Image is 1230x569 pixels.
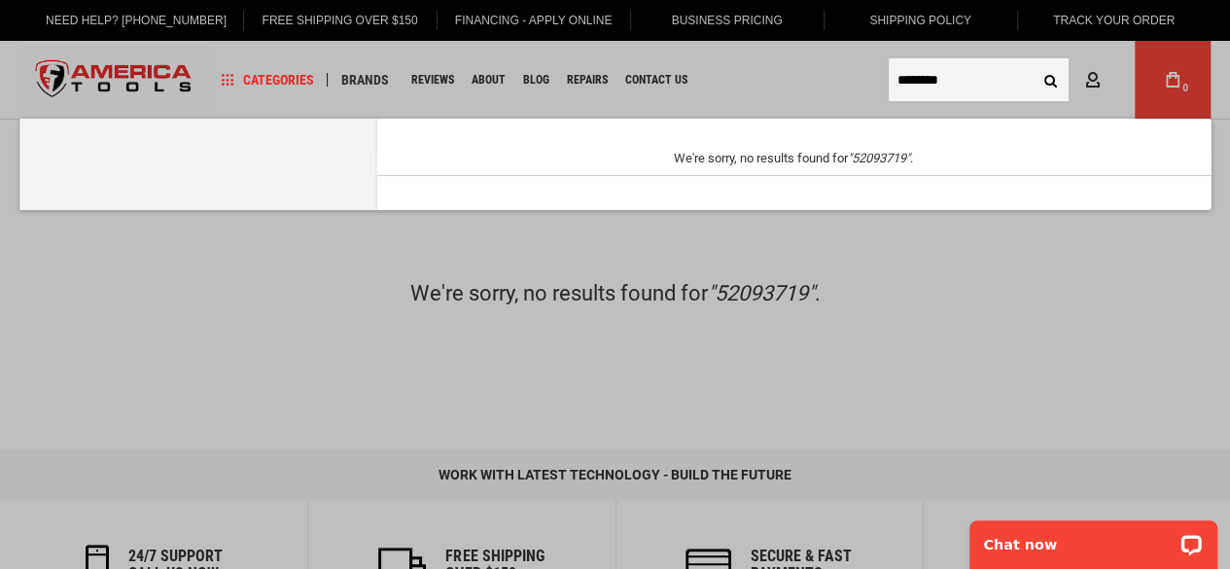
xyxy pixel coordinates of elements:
[1032,61,1069,98] button: Search
[957,508,1230,569] iframe: LiveChat chat widget
[848,151,910,165] em: "52093719"
[341,73,389,87] span: Brands
[221,73,314,87] span: Categories
[212,67,323,93] a: Categories
[418,152,1169,165] div: We're sorry, no results found for .
[333,67,398,93] a: Brands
